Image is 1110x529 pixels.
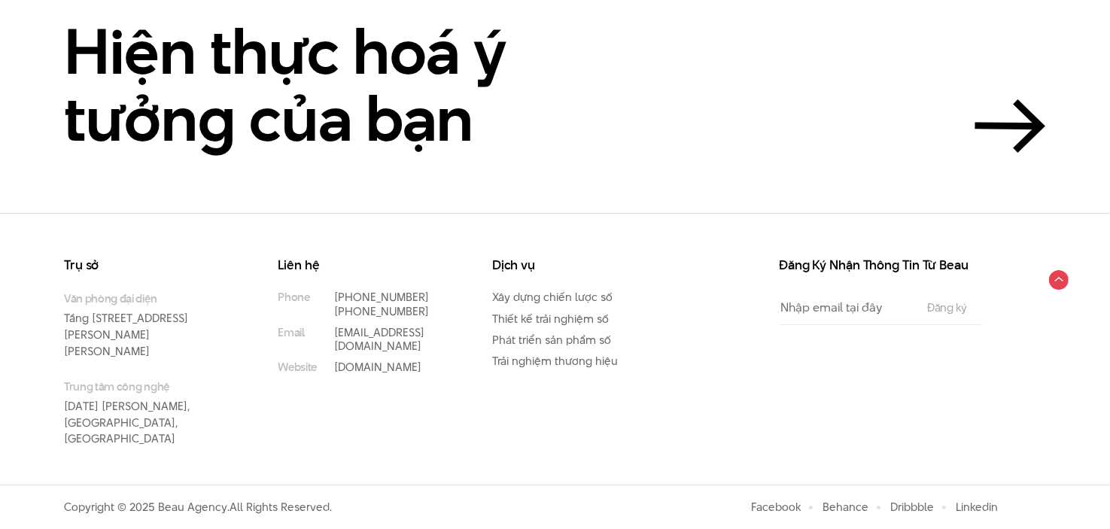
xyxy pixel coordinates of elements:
input: Nhập email tại đây [779,290,912,324]
p: Tầng [STREET_ADDRESS][PERSON_NAME][PERSON_NAME] [64,290,233,359]
input: Đăng ký [923,302,972,314]
h3: Liên hệ [278,259,446,272]
a: [PHONE_NUMBER] [334,289,429,305]
a: Hiện thực hoá ý tưởng của bạn [64,18,1046,153]
a: Linkedin [956,499,999,515]
p: [DATE] [PERSON_NAME], [GEOGRAPHIC_DATA], [GEOGRAPHIC_DATA] [64,379,233,447]
h2: Hiện thực hoá ý tưởng của bạn [64,18,591,153]
a: Behance [823,499,869,515]
a: Trải nghiệm thương hiệu [492,353,618,369]
a: Facebook [752,499,801,515]
small: Văn phòng đại diện [64,290,233,306]
a: Phát triển sản phẩm số [492,332,611,348]
a: [EMAIL_ADDRESS][DOMAIN_NAME] [334,324,424,354]
a: Xây dựng chiến lược số [492,289,613,305]
h3: Đăng Ký Nhận Thông Tin Từ Beau [779,259,982,272]
small: Email [278,326,304,339]
a: Dribbble [891,499,935,515]
a: Thiết kế trải nghiệm số [492,311,609,327]
small: Phone [278,290,309,304]
h3: Dịch vụ [492,259,661,272]
small: Trung tâm công nghệ [64,379,233,394]
h3: Trụ sở [64,259,233,272]
p: Copyright © 2025 Beau Agency. All Rights Reserved. [64,500,332,514]
a: [DOMAIN_NAME] [334,359,421,375]
a: [PHONE_NUMBER] [334,303,429,319]
small: Website [278,360,317,374]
